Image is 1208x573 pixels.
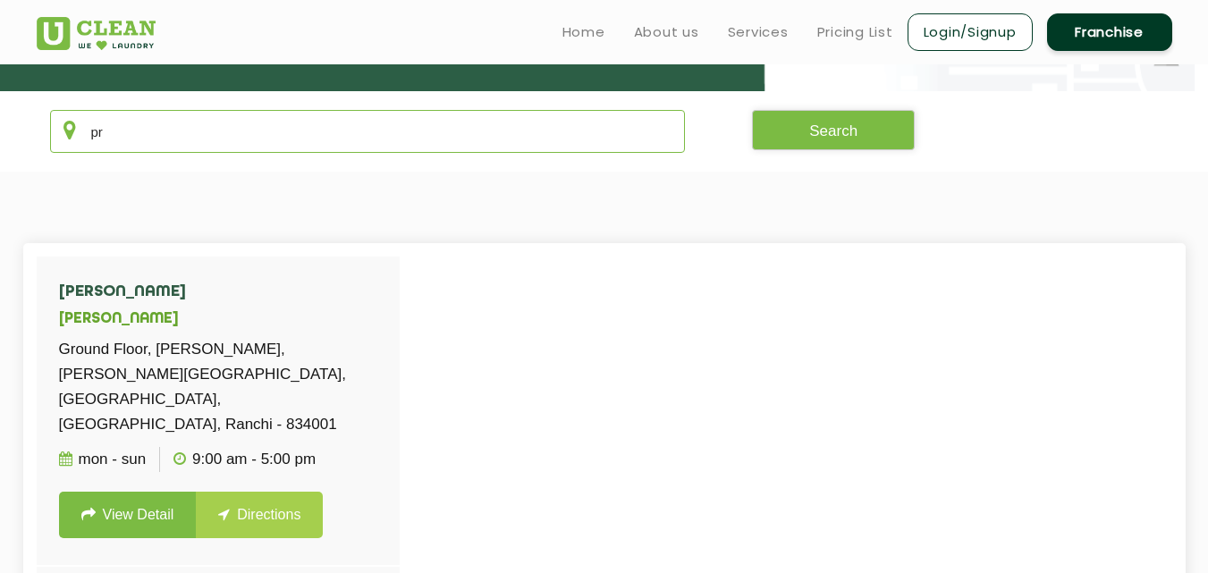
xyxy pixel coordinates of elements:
a: Franchise [1047,13,1172,51]
h5: [PERSON_NAME] [59,311,377,328]
a: About us [634,21,699,43]
img: UClean Laundry and Dry Cleaning [37,17,156,50]
a: Home [562,21,605,43]
a: View Detail [59,492,197,538]
p: 9:00 AM - 5:00 PM [173,447,316,472]
input: Enter city/area/pin Code [50,110,686,153]
button: Search [752,110,915,150]
p: Mon - Sun [59,447,147,472]
a: Login/Signup [908,13,1033,51]
h4: [PERSON_NAME] [59,283,377,301]
p: Ground Floor, [PERSON_NAME], [PERSON_NAME][GEOGRAPHIC_DATA], [GEOGRAPHIC_DATA], [GEOGRAPHIC_DATA]... [59,337,377,437]
a: Services [728,21,789,43]
a: Pricing List [817,21,893,43]
a: Directions [196,492,323,538]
